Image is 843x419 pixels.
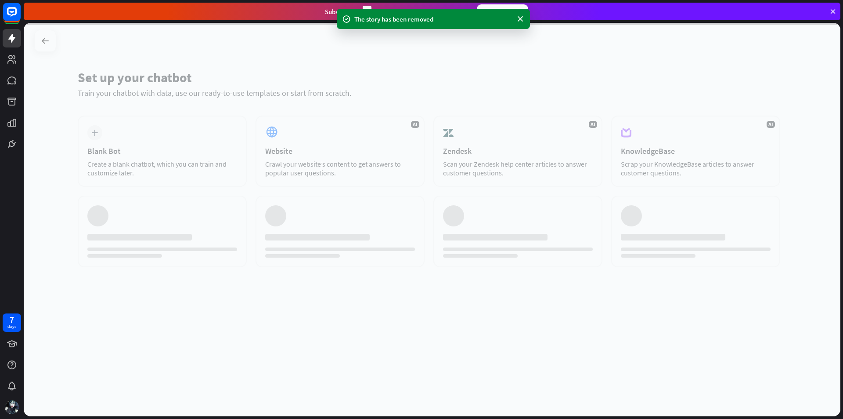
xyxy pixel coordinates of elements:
a: 7 days [3,313,21,332]
div: 7 [10,316,14,324]
div: The story has been removed [354,15,512,24]
div: days [7,324,16,330]
div: Subscribe in days to get your first month for $1 [325,6,470,18]
div: Subscribe now [477,4,528,18]
div: 3 [363,6,371,18]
